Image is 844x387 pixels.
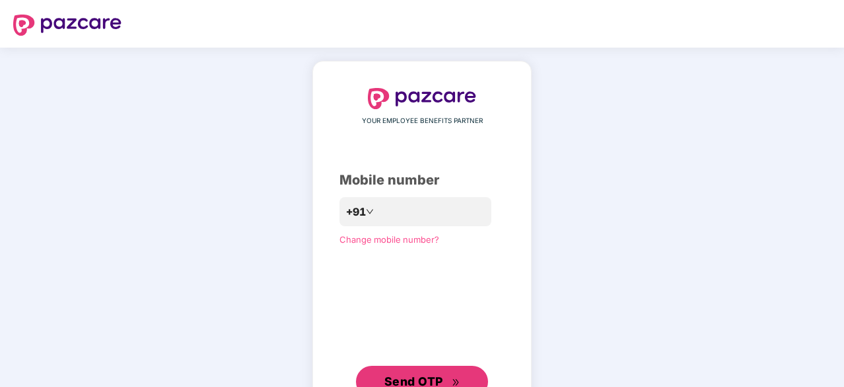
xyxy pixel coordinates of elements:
img: logo [368,88,476,109]
a: Change mobile number? [339,234,439,245]
span: +91 [346,204,366,220]
span: down [366,208,374,216]
span: double-right [452,378,460,387]
span: YOUR EMPLOYEE BENEFITS PARTNER [362,116,483,126]
div: Mobile number [339,170,505,191]
img: logo [13,15,122,36]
